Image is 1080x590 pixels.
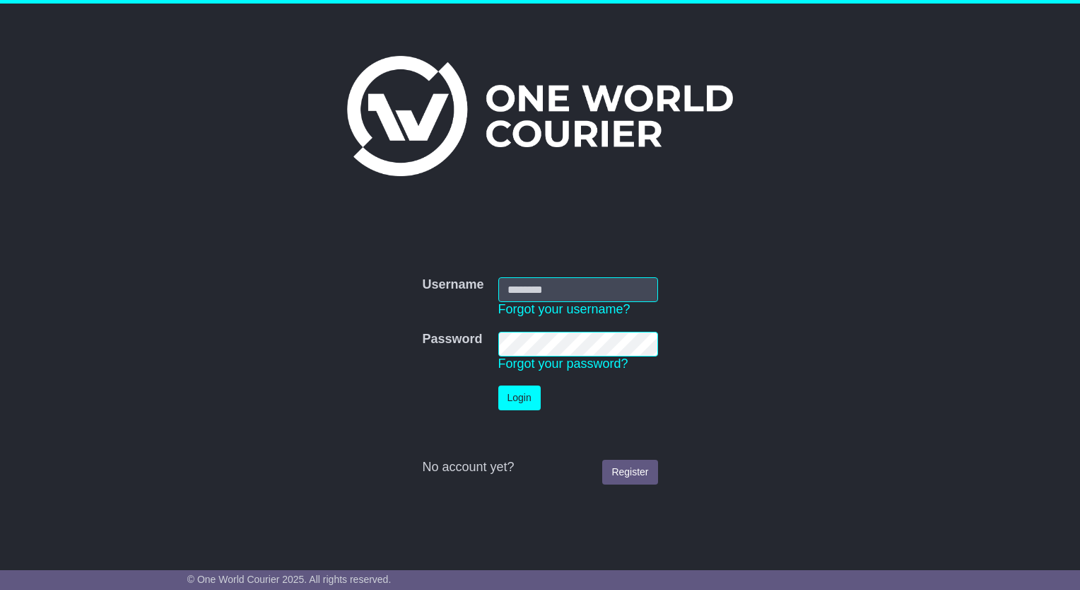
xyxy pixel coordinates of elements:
[498,302,630,316] a: Forgot your username?
[498,357,628,371] a: Forgot your password?
[422,277,483,293] label: Username
[347,56,733,176] img: One World
[187,574,392,585] span: © One World Courier 2025. All rights reserved.
[422,332,482,347] label: Password
[422,460,657,475] div: No account yet?
[602,460,657,485] a: Register
[498,386,541,410] button: Login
